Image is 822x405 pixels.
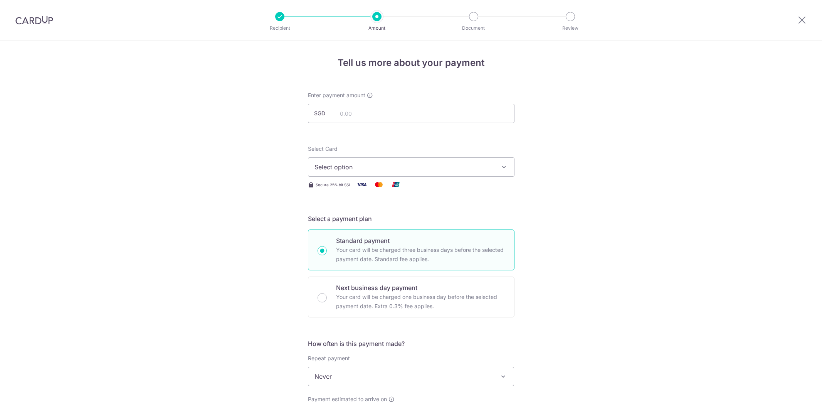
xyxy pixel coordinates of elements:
img: CardUp [15,15,53,25]
h5: How often is this payment made? [308,339,514,348]
iframe: Opens a widget where you can find more information [773,382,814,401]
p: Your card will be charged one business day before the selected payment date. Extra 0.3% fee applies. [336,292,505,311]
img: Visa [354,180,370,189]
span: Never [308,367,514,386]
img: Union Pay [388,180,403,189]
img: Mastercard [371,180,387,189]
span: Secure 256-bit SSL [316,182,351,188]
span: Payment estimated to arrive on [308,395,387,403]
span: SGD [314,110,334,117]
p: Recipient [251,24,308,32]
button: Select option [308,157,514,177]
span: translation missing: en.payables.payment_networks.credit_card.summary.labels.select_card [308,145,338,152]
h5: Select a payment plan [308,214,514,223]
p: Document [445,24,502,32]
span: Never [308,367,514,386]
p: Review [542,24,599,32]
h4: Tell us more about your payment [308,56,514,70]
p: Next business day payment [336,283,505,292]
span: Enter payment amount [308,91,365,99]
p: Standard payment [336,236,505,245]
label: Repeat payment [308,354,350,362]
p: Your card will be charged three business days before the selected payment date. Standard fee appl... [336,245,505,264]
p: Amount [348,24,405,32]
span: Select option [314,162,494,172]
input: 0.00 [308,104,514,123]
